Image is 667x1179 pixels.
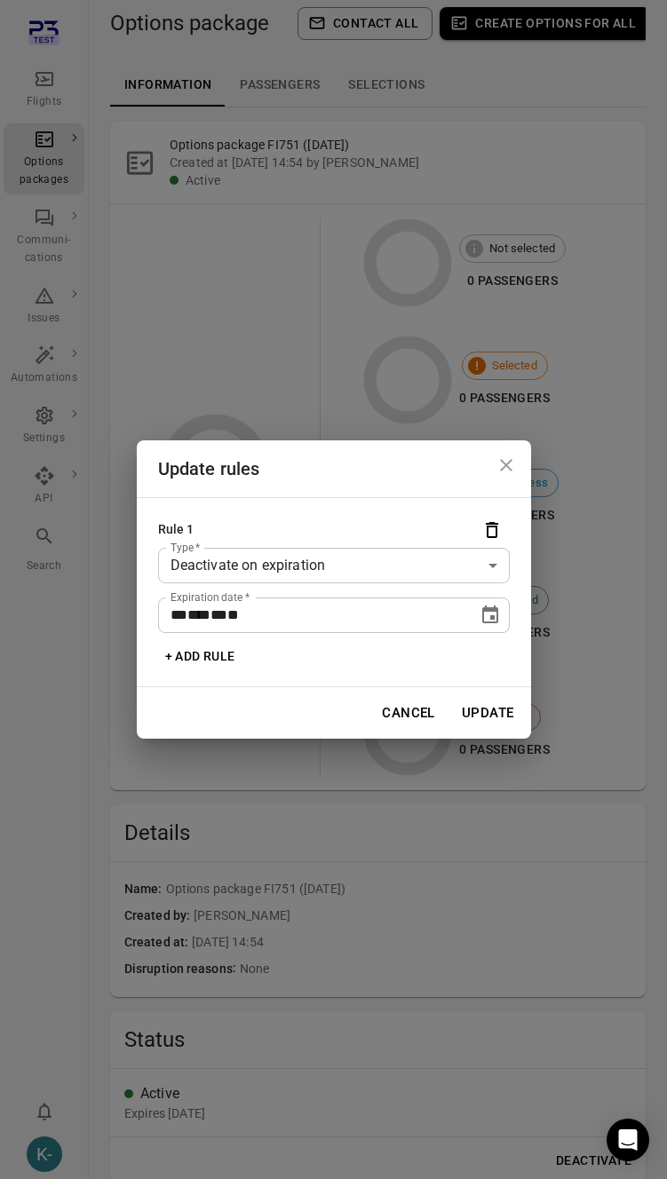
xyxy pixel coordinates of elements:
[227,608,239,621] span: Minutes
[137,440,531,497] h2: Update rules
[158,640,242,673] button: + Add rule
[452,694,524,732] button: Update
[372,694,445,732] button: Cancel
[474,512,510,548] button: Delete
[158,520,195,540] div: Rule 1
[171,608,187,621] span: Day
[472,597,508,633] button: Choose date, selected date is Aug 26, 2025
[187,608,210,621] span: Month
[171,589,250,605] label: Expiration date
[210,608,227,621] span: Hours
[171,540,201,555] label: Type
[607,1119,649,1161] div: Open Intercom Messenger
[158,548,510,583] div: Deactivate on expiration
[488,447,524,483] button: Close dialog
